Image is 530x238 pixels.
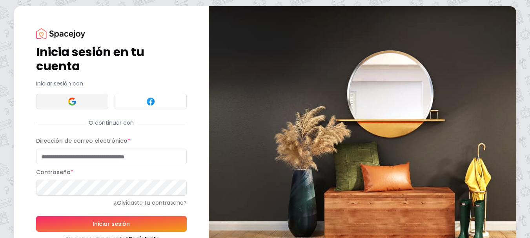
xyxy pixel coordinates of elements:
[36,216,187,232] button: Iniciar sesión
[36,80,83,87] font: Iniciar sesión con
[114,199,187,207] font: ¿Olvidaste tu contraseña?
[89,119,134,127] font: O continuar con
[36,137,127,145] font: Dirección de correo electrónico
[93,220,130,228] font: Iniciar sesión
[36,28,85,39] img: Logotipo de Spacejoy
[36,199,187,207] a: ¿Olvidaste tu contraseña?
[67,97,77,106] img: Inicio de sesión de Google
[36,44,144,74] font: Inicia sesión en tu cuenta
[36,168,71,176] font: Contraseña
[146,97,155,106] img: Inicio de sesión de Facebook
